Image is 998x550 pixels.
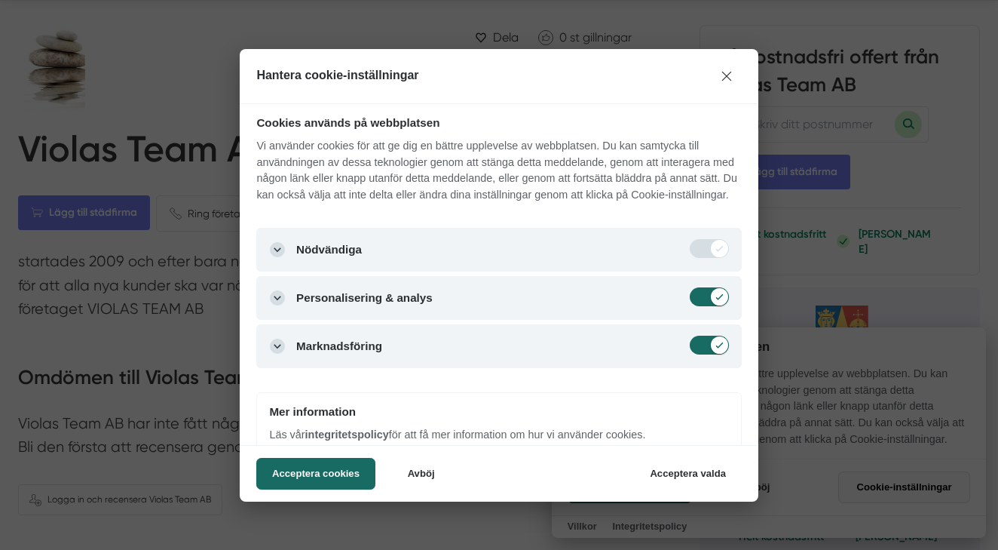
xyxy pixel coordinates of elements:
[256,324,741,368] button: Marknadsföring
[256,138,741,203] p: Vi använder cookies för att ge dig en bättre upplevelse av webbplatsen. Du kan samtycka till anvä...
[712,61,742,91] button: Stäng
[256,228,741,272] button: Nödvändiga
[256,458,375,490] button: Acceptera cookies
[380,458,463,490] button: Avböj
[256,69,687,82] h2: Hantera cookie-inställningar
[269,405,356,418] div: Mer information
[635,458,742,490] button: Acceptera valda
[256,276,741,320] button: Personalisering & analys
[269,427,728,444] p: Läs vår för att få mer information om hur vi använder cookies.
[256,116,439,129] div: Cookies används på webbplatsen
[305,429,389,441] a: integritetspolicy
